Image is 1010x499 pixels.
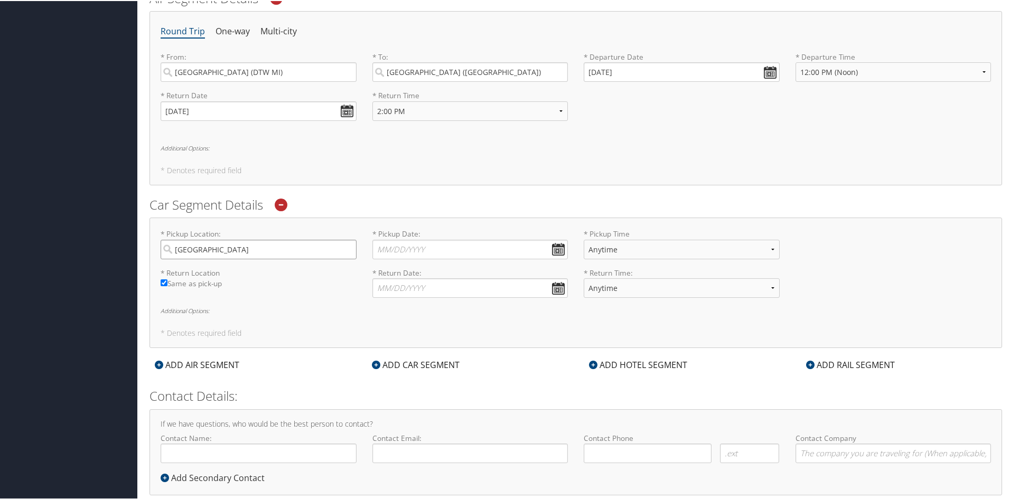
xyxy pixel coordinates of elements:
[372,432,568,462] label: Contact Email:
[161,419,991,427] h4: If we have questions, who would be the best person to contact?
[796,51,992,89] label: * Departure Time
[161,100,357,120] input: MM/DD/YYYY
[796,442,992,462] input: Contact Company
[372,51,568,81] label: * To:
[372,228,568,258] label: * Pickup Date:
[796,432,992,462] label: Contact Company
[796,61,992,81] select: * Departure Time
[161,89,357,100] label: * Return Date
[216,21,250,40] li: One-way
[161,277,357,294] label: Same as pick-up
[260,21,297,40] li: Multi-city
[161,51,357,81] label: * From:
[367,357,465,370] div: ADD CAR SEGMENT
[161,470,270,483] div: Add Secondary Contact
[372,239,568,258] input: * Pickup Date:
[149,357,245,370] div: ADD AIR SEGMENT
[584,267,780,305] label: * Return Time:
[584,357,693,370] div: ADD HOTEL SEGMENT
[149,386,1002,404] h2: Contact Details:
[161,144,991,150] h6: Additional Options:
[161,166,991,173] h5: * Denotes required field
[584,277,780,297] select: * Return Time:
[372,61,568,81] input: City or Airport Code
[161,328,991,336] h5: * Denotes required field
[584,51,780,61] label: * Departure Date
[584,239,780,258] select: * Pickup Time
[161,307,991,313] h6: Additional Options:
[149,195,1002,213] h2: Car Segment Details
[801,357,900,370] div: ADD RAIL SEGMENT
[372,267,568,297] label: * Return Date:
[372,89,568,100] label: * Return Time
[584,432,780,442] label: Contact Phone
[161,442,357,462] input: Contact Name:
[161,432,357,462] label: Contact Name:
[720,442,780,462] input: .ext
[161,228,357,258] label: * Pickup Location:
[161,267,357,277] label: * Return Location
[372,442,568,462] input: Contact Email:
[161,278,167,285] input: Same as pick-up
[161,61,357,81] input: City or Airport Code
[584,61,780,81] input: MM/DD/YYYY
[161,21,205,40] li: Round Trip
[372,277,568,297] input: * Return Date:
[584,228,780,266] label: * Pickup Time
